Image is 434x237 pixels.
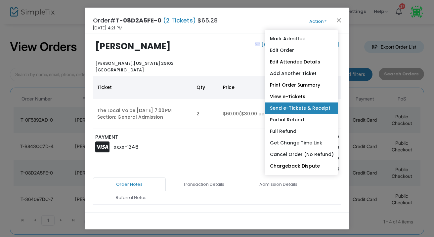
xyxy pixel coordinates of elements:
a: Partial Refund [265,114,338,126]
th: Ticket [93,76,193,99]
th: Price [219,76,282,99]
a: Add Another Ticket [265,68,338,79]
span: -1346 [124,143,139,150]
span: XXXX [114,144,124,150]
a: Edit Attendee Details [265,56,338,68]
button: Action [298,18,338,25]
a: Admission Details [242,178,315,191]
b: [US_STATE] 29102 [GEOGRAPHIC_DATA] [95,60,174,73]
span: [PERSON_NAME], [95,60,134,66]
a: Get Change Time Link [265,137,338,149]
a: Transaction Details [167,178,240,191]
a: Mark Admitted [265,33,338,45]
a: Edit Order [265,45,338,56]
p: Sub total [251,134,308,140]
p: Tax Total [251,155,308,162]
a: Chargeback Dispute [265,160,338,172]
div: Data table [93,76,341,129]
a: Send e-Tickets & Receipt [265,102,338,114]
p: Order Total [251,166,308,173]
span: (2 Tickets) [161,16,197,24]
a: Full Refund [265,126,338,137]
td: The Local Voice [DATE] 7:00 PM Section: General Admission [93,99,193,129]
h4: Order# $65.28 [93,16,218,25]
span: [DATE] 4:21 PM [93,25,122,31]
p: Service Fee Total [251,144,308,151]
a: Order Notes [93,178,166,191]
p: PAYMENT [95,134,214,141]
b: [PERSON_NAME] [95,40,171,52]
button: Close [335,16,343,24]
td: 2 [193,99,219,129]
span: T-08D2A5FE-0 [115,16,161,24]
a: Cancel Order (No Refund) [265,149,338,160]
a: Print Order Summary [265,79,338,91]
span: ($30.00 each) [239,110,273,117]
th: Qty [193,76,219,99]
a: View e-Tickets [265,91,338,102]
a: Referral Notes [95,191,167,205]
td: $60.00 [219,99,282,129]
